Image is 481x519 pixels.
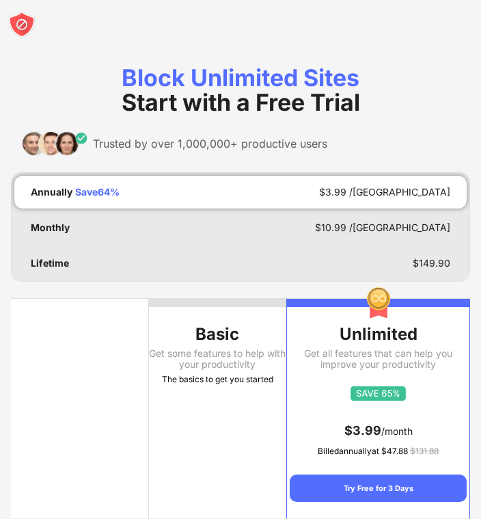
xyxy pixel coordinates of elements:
div: Lifetime [31,258,69,269]
span: $ 131.88 [410,446,439,456]
div: Unlimited [290,323,467,345]
div: $ 3.99 /[GEOGRAPHIC_DATA] [319,187,450,198]
div: $ 10.99 /[GEOGRAPHIC_DATA] [315,222,450,233]
div: Trusted by over 1,000,000+ productive users [93,137,327,150]
div: $ 149.90 [413,258,450,269]
div: /month [290,420,467,442]
div: The basics to get you started [149,373,287,386]
div: Try Free for 3 Days [290,475,467,502]
div: Get some features to help with your productivity [149,348,287,370]
img: trusted-by.svg [22,131,88,156]
img: save65.svg [351,386,406,401]
img: blocksite-icon-white.svg [8,11,36,38]
img: img-premium-medal [366,287,391,319]
span: Start with a Free Trial [122,88,360,116]
div: Save 64 % [75,187,120,198]
div: Basic [149,323,287,345]
div: Get all features that can help you improve your productivity [290,348,467,370]
div: Block Unlimited Sites [11,66,470,115]
span: $ 3.99 [344,423,381,438]
div: Annually [31,187,72,198]
div: Monthly [31,222,70,233]
div: Billed annually at $ 47.88 [290,444,467,458]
